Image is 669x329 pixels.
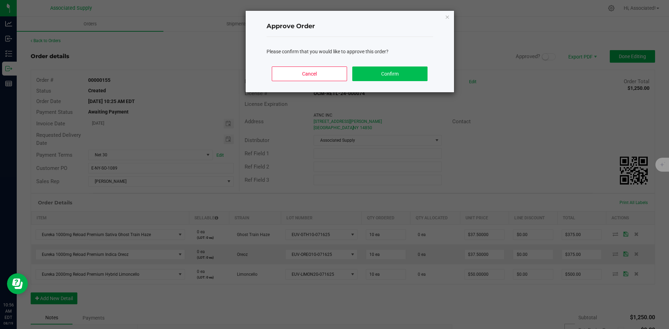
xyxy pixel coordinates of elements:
[445,13,450,21] button: Close
[267,22,433,31] h4: Approve Order
[267,48,433,55] div: Please confirm that you would like to approve this order?
[7,273,28,294] iframe: Resource center
[352,66,427,81] button: Confirm
[272,66,347,81] button: Cancel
